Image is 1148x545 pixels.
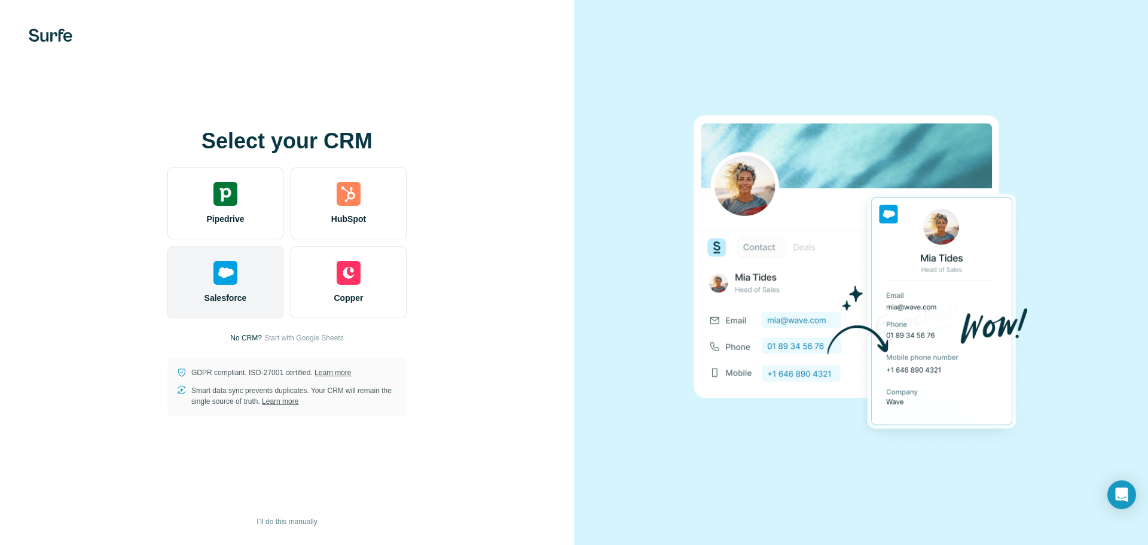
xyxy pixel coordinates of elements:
img: hubspot's logo [337,182,361,206]
img: SALESFORCE image [694,95,1028,450]
p: GDPR compliant. ISO-27001 certified. [191,367,351,378]
img: copper's logo [337,261,361,285]
img: Surfe's logo [29,29,72,42]
span: Salesforce [204,292,247,304]
p: Smart data sync prevents duplicates. Your CRM will remain the single source of truth. [191,385,397,407]
a: Learn more [315,369,351,377]
button: I’ll do this manually [248,513,325,531]
img: pipedrive's logo [213,182,237,206]
a: Learn more [262,397,298,406]
span: I’ll do this manually [257,516,317,527]
p: No CRM? [230,333,262,343]
span: Pipedrive [206,213,244,225]
img: salesforce's logo [213,261,237,285]
span: Copper [334,292,364,304]
div: Open Intercom Messenger [1107,480,1136,509]
button: Start with Google Sheets [264,333,344,343]
h1: Select your CRM [167,129,407,153]
span: HubSpot [331,213,366,225]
